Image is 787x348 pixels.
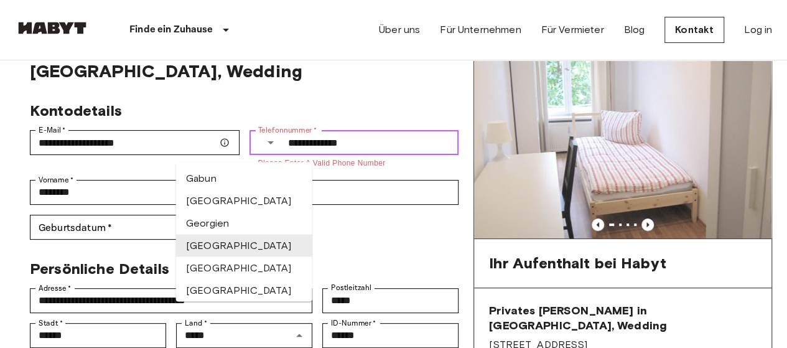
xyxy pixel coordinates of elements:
[176,167,312,190] li: Gabun
[258,158,450,170] p: Please enter a valid phone number
[176,235,312,257] li: [GEOGRAPHIC_DATA]
[176,280,312,302] li: [GEOGRAPHIC_DATA]
[249,180,459,205] div: Nachname
[541,22,603,37] a: Für Vermieter
[30,101,122,120] span: Kontodetails
[440,22,521,37] a: Für Unternehmen
[220,138,230,148] svg: Stellen Sie sicher, dass Ihre E-Mail-Adresse korrekt ist — wir senden Ihre Buchungsdetails dorthin.
[379,22,420,37] a: Über uns
[15,22,90,34] img: Habyt
[474,40,771,238] img: Marketing picture of unit DE-01-137-03M
[30,323,166,348] div: Stadt
[592,219,604,231] button: Previous image
[623,22,645,37] a: Blog
[176,190,312,212] li: [GEOGRAPHIC_DATA]
[30,288,312,313] div: Adresse
[489,303,757,333] span: Privates [PERSON_NAME] in [GEOGRAPHIC_DATA], Wedding
[176,257,312,280] li: [GEOGRAPHIC_DATA]
[322,323,459,348] div: ID-Nummer
[258,125,317,136] label: Telefonnummer
[641,219,654,231] button: Previous image
[30,180,240,205] div: Vorname
[39,317,63,329] label: Stadt
[39,174,74,186] label: Vorname
[129,22,213,37] p: Finde ein Zuhause
[39,125,66,136] label: E-Mail
[258,130,283,155] button: Select country
[744,22,772,37] a: Log in
[30,130,240,155] div: E-Mail
[39,283,72,294] label: Adresse
[331,283,371,293] label: Postleitzahl
[176,212,312,235] li: Georgien
[489,254,666,273] span: Ihr Aufenthalt bei Habyt
[30,260,169,278] span: Persönliche Details
[185,317,207,329] label: Land
[291,327,308,344] button: Close
[30,39,459,82] span: Privates [PERSON_NAME] in [GEOGRAPHIC_DATA], Wedding
[322,288,459,313] div: Postleitzahl
[664,17,724,43] a: Kontakt
[331,317,376,329] label: ID-Nummer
